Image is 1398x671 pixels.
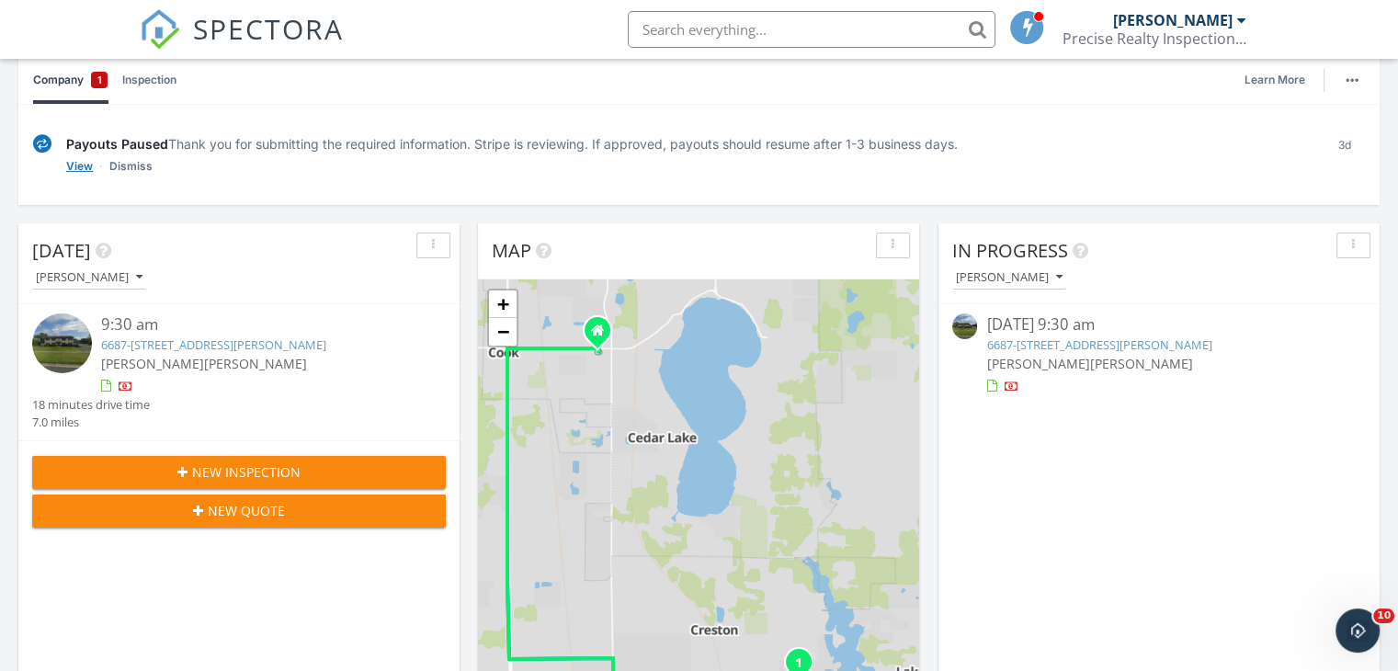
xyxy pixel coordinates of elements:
[1346,78,1358,82] img: ellipsis-632cfdd7c38ec3a7d453.svg
[952,313,1366,395] a: [DATE] 9:30 am 6687-[STREET_ADDRESS][PERSON_NAME] [PERSON_NAME][PERSON_NAME]
[140,9,180,50] img: The Best Home Inspection Software - Spectora
[952,238,1068,263] span: In Progress
[1335,608,1380,653] iframe: Intercom live chat
[952,266,1066,290] button: [PERSON_NAME]
[1324,134,1365,176] div: 3d
[32,266,146,290] button: [PERSON_NAME]
[628,11,995,48] input: Search everything...
[33,134,51,154] img: under-review-2fe708636b114a7f4b8d.svg
[192,462,301,482] span: New Inspection
[101,355,204,372] span: [PERSON_NAME]
[795,657,802,670] i: 1
[208,501,285,520] span: New Quote
[140,25,344,63] a: SPECTORA
[204,355,307,372] span: [PERSON_NAME]
[492,238,531,263] span: Map
[986,336,1211,353] a: 6687-[STREET_ADDRESS][PERSON_NAME]
[1063,29,1246,48] div: Precise Realty Inspections LLC.
[986,313,1331,336] div: [DATE] 9:30 am
[66,134,1309,154] div: Thank you for submitting the required information. Stripe is reviewing. If approved, payouts shou...
[986,355,1089,372] span: [PERSON_NAME]
[32,495,446,528] button: New Quote
[122,56,176,104] a: Inspection
[1113,11,1233,29] div: [PERSON_NAME]
[32,313,92,373] img: streetview
[32,456,446,489] button: New Inspection
[33,56,108,104] a: Company
[1089,355,1192,372] span: [PERSON_NAME]
[489,318,517,346] a: Zoom out
[109,157,153,176] a: Dismiss
[101,336,326,353] a: 6687-[STREET_ADDRESS][PERSON_NAME]
[101,313,412,336] div: 9:30 am
[193,9,344,48] span: SPECTORA
[1245,71,1316,89] a: Learn More
[1373,608,1394,623] span: 10
[97,71,102,89] span: 1
[32,313,446,431] a: 9:30 am 6687-[STREET_ADDRESS][PERSON_NAME] [PERSON_NAME][PERSON_NAME] 18 minutes drive time 7.0 m...
[489,290,517,318] a: Zoom in
[66,157,93,176] a: View
[32,396,150,414] div: 18 minutes drive time
[956,271,1063,284] div: [PERSON_NAME]
[597,330,608,341] div: 9715 West 133rd Ave Unit 962, Cedar Lake Indiana 46303
[66,136,168,152] span: Payouts Paused
[32,414,150,431] div: 7.0 miles
[36,271,142,284] div: [PERSON_NAME]
[952,313,977,338] img: streetview
[32,238,91,263] span: [DATE]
